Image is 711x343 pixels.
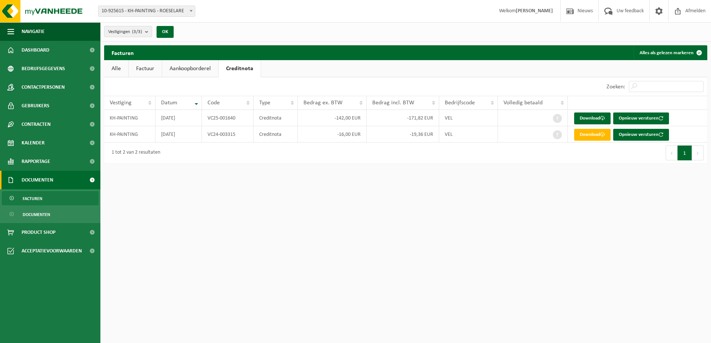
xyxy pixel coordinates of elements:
[104,60,128,77] a: Alle
[2,191,99,205] a: Facturen
[207,100,220,106] span: Code
[298,126,367,143] td: -16,00 EUR
[439,110,498,126] td: VEL
[110,100,132,106] span: Vestiging
[22,78,65,97] span: Contactpersonen
[22,41,49,59] span: Dashboard
[23,192,42,206] span: Facturen
[162,60,218,77] a: Aankoopborderel
[445,100,475,106] span: Bedrijfscode
[372,100,414,106] span: Bedrag incl. BTW
[259,100,270,106] span: Type
[99,6,195,16] span: 10-925615 - KH-PAINTING - ROESELARE
[202,110,254,126] td: VC25-001640
[157,26,174,38] button: OK
[104,126,155,143] td: KH-PAINTING
[22,242,82,260] span: Acceptatievoorwaarden
[254,110,297,126] td: Creditnota
[2,207,99,221] a: Documenten
[22,97,49,115] span: Gebruikers
[22,115,51,134] span: Contracten
[22,171,53,189] span: Documenten
[607,84,625,90] label: Zoeken:
[254,126,297,143] td: Creditnota
[98,6,195,17] span: 10-925615 - KH-PAINTING - ROESELARE
[613,129,669,141] button: Opnieuw versturen
[22,134,45,152] span: Kalender
[504,100,543,106] span: Volledig betaald
[23,208,50,222] span: Documenten
[613,112,669,124] button: Opnieuw versturen
[574,129,611,141] a: Download
[367,110,439,126] td: -171,82 EUR
[303,100,342,106] span: Bedrag ex. BTW
[22,152,50,171] span: Rapportage
[516,8,553,14] strong: [PERSON_NAME]
[439,126,498,143] td: VEL
[678,146,692,160] button: 1
[202,126,254,143] td: VC24-003315
[219,60,261,77] a: Creditnota
[155,110,202,126] td: [DATE]
[104,26,152,37] button: Vestigingen(3/3)
[104,45,141,60] h2: Facturen
[666,146,678,160] button: Previous
[298,110,367,126] td: -142,00 EUR
[129,60,162,77] a: Factuur
[155,126,202,143] td: [DATE]
[104,110,155,126] td: KH-PAINTING
[161,100,177,106] span: Datum
[634,45,707,60] button: Alles als gelezen markeren
[22,22,45,41] span: Navigatie
[108,26,142,37] span: Vestigingen
[574,112,611,124] a: Download
[367,126,439,143] td: -19,36 EUR
[108,146,160,160] div: 1 tot 2 van 2 resultaten
[692,146,704,160] button: Next
[22,223,55,242] span: Product Shop
[22,59,65,78] span: Bedrijfsgegevens
[132,29,142,34] count: (3/3)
